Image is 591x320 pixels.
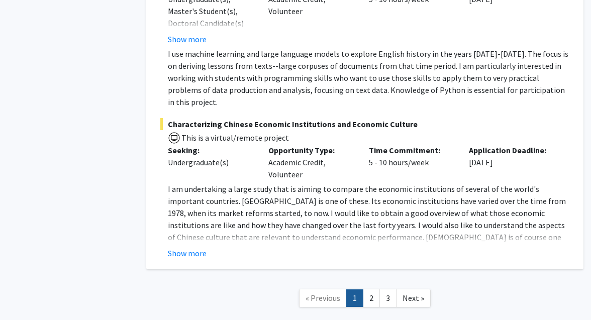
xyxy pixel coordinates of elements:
div: Undergraduate(s) [168,156,253,168]
a: 1 [346,289,363,307]
div: 5 - 10 hours/week [361,144,462,180]
p: I use machine learning and large language models to explore English history in the years [DATE]-[... [168,48,569,108]
a: 3 [379,289,397,307]
button: Show more [168,33,207,45]
iframe: Chat [8,275,43,312]
nav: Page navigation [146,279,583,320]
div: [DATE] [461,144,562,180]
div: Academic Credit, Volunteer [261,144,361,180]
button: Show more [168,247,207,259]
a: Previous Page [299,289,347,307]
p: Application Deadline: [469,144,554,156]
span: Next » [403,293,424,303]
p: Opportunity Type: [268,144,354,156]
a: Next [396,289,431,307]
p: I am undertaking a large study that is aiming to compare the economic institutions of several of ... [168,183,569,255]
span: This is a virtual/remote project [180,133,289,143]
a: 2 [363,289,380,307]
p: Time Commitment: [369,144,454,156]
span: Characterizing Chinese Economic Institutions and Economic Culture [160,118,569,130]
span: « Previous [306,293,340,303]
p: Seeking: [168,144,253,156]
